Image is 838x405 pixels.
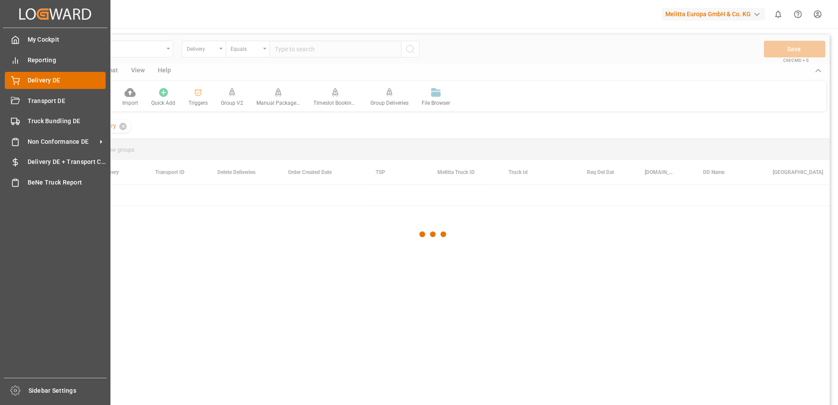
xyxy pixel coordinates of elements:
[662,8,765,21] div: Melitta Europa GmbH & Co. KG
[5,113,106,130] a: Truck Bundling DE
[662,6,768,22] button: Melitta Europa GmbH & Co. KG
[28,178,106,187] span: BeNe Truck Report
[5,72,106,89] a: Delivery DE
[788,4,808,24] button: Help Center
[28,117,106,126] span: Truck Bundling DE
[28,96,106,106] span: Transport DE
[5,153,106,171] a: Delivery DE + Transport Cost
[28,386,107,395] span: Sidebar Settings
[28,137,97,146] span: Non Conformance DE
[768,4,788,24] button: show 0 new notifications
[5,174,106,191] a: BeNe Truck Report
[5,92,106,109] a: Transport DE
[28,76,106,85] span: Delivery DE
[28,56,106,65] span: Reporting
[5,51,106,68] a: Reporting
[28,157,106,167] span: Delivery DE + Transport Cost
[28,35,106,44] span: My Cockpit
[5,31,106,48] a: My Cockpit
